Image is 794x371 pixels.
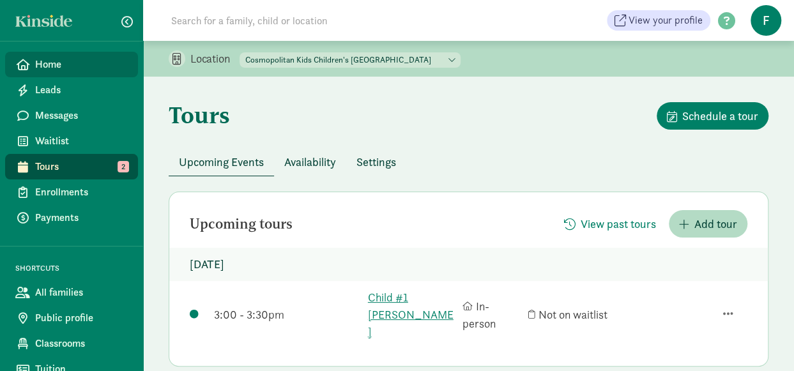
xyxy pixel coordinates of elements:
a: Tours 2 [5,154,138,179]
a: Enrollments [5,179,138,205]
span: Settings [356,153,396,170]
a: Child #1 [PERSON_NAME] [368,289,457,340]
button: Schedule a tour [657,102,768,130]
span: Classrooms [35,336,128,351]
a: Messages [5,103,138,128]
div: In-person [462,298,521,332]
a: Leads [5,77,138,103]
span: Home [35,57,128,72]
span: Waitlist [35,133,128,149]
span: Availability [284,153,336,170]
button: Upcoming Events [169,148,274,176]
h2: Upcoming tours [190,216,293,232]
span: Schedule a tour [682,107,758,125]
span: Public profile [35,310,128,326]
span: f [751,5,781,36]
a: Home [5,52,138,77]
p: [DATE] [169,248,768,281]
a: Payments [5,205,138,231]
span: All families [35,285,128,300]
span: Upcoming Events [179,153,264,170]
a: View your profile [607,10,710,31]
span: View your profile [629,13,703,28]
a: Public profile [5,305,138,331]
span: 2 [118,161,129,172]
a: Waitlist [5,128,138,154]
a: View past tours [554,217,666,232]
button: View past tours [554,210,666,238]
div: Not on waitlist [528,306,617,323]
span: Messages [35,108,128,123]
div: 3:00 - 3:30pm [214,306,362,323]
h1: Tours [169,102,230,128]
span: Leads [35,82,128,98]
button: Add tour [669,210,747,238]
span: Tours [35,159,128,174]
p: Location [190,51,240,66]
span: Enrollments [35,185,128,200]
span: View past tours [581,215,656,232]
a: Classrooms [5,331,138,356]
button: Availability [274,148,346,176]
span: Payments [35,210,128,225]
button: Settings [346,148,406,176]
a: All families [5,280,138,305]
span: Add tour [694,215,737,232]
iframe: Chat Widget [730,310,794,371]
input: Search for a family, child or location [164,8,522,33]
